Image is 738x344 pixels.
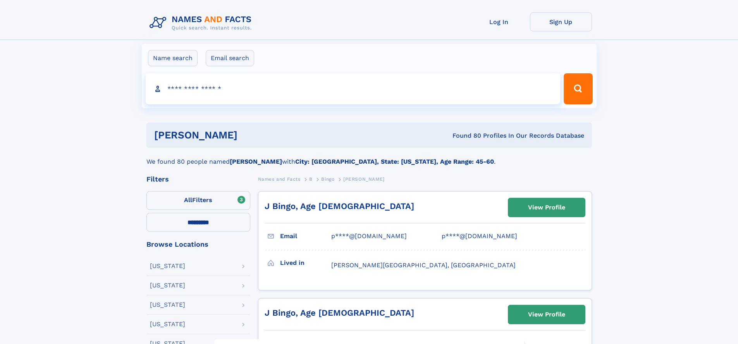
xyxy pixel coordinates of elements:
div: Browse Locations [146,241,250,248]
b: City: [GEOGRAPHIC_DATA], State: [US_STATE], Age Range: 45-60 [295,158,494,165]
div: We found 80 people named with . [146,148,592,166]
div: [US_STATE] [150,282,185,289]
a: View Profile [508,198,585,217]
span: All [184,196,192,204]
span: B [309,176,313,182]
a: J Bingo, Age [DEMOGRAPHIC_DATA] [265,201,414,211]
span: Bingo [321,176,334,182]
a: View Profile [508,305,585,324]
input: search input [146,73,561,104]
b: [PERSON_NAME] [230,158,282,165]
a: Log In [468,12,530,31]
div: [US_STATE] [150,321,185,327]
span: [PERSON_NAME] [343,176,385,182]
label: Name search [148,50,198,66]
div: View Profile [528,306,565,323]
div: Filters [146,176,250,183]
a: Names and Facts [258,174,301,184]
span: [PERSON_NAME][GEOGRAPHIC_DATA], [GEOGRAPHIC_DATA] [331,261,516,269]
a: J Bingo, Age [DEMOGRAPHIC_DATA] [265,308,414,318]
label: Filters [146,191,250,210]
img: Logo Names and Facts [146,12,258,33]
div: [US_STATE] [150,302,185,308]
h3: Lived in [280,256,331,270]
h1: [PERSON_NAME] [154,130,345,140]
a: Sign Up [530,12,592,31]
label: Email search [206,50,254,66]
h3: Email [280,230,331,243]
div: [US_STATE] [150,263,185,269]
button: Search Button [564,73,592,104]
a: B [309,174,313,184]
a: Bingo [321,174,334,184]
div: View Profile [528,199,565,216]
div: Found 80 Profiles In Our Records Database [345,131,584,140]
